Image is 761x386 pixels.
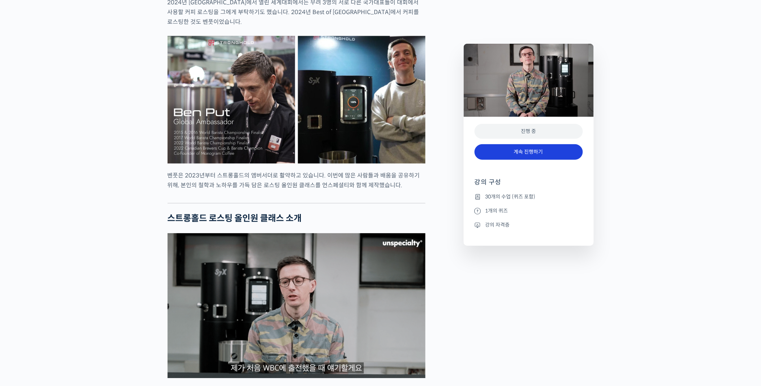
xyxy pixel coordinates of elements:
h2: 스트롱홀드 로스팅 올인원 클래스 소개 [168,213,425,224]
span: 설정 [112,240,120,246]
span: 홈 [23,240,27,246]
div: 진행 중 [475,124,583,139]
a: 계속 진행하기 [475,144,583,160]
span: 대화 [66,240,75,246]
a: 설정 [93,229,139,247]
li: 1개의 퀴즈 [475,206,583,215]
li: 강의 자격증 [475,220,583,229]
h4: 강의 구성 [475,178,583,192]
li: 30개의 수업 (퀴즈 포함) [475,192,583,201]
a: 대화 [48,229,93,247]
a: 홈 [2,229,48,247]
p: 벤풋은 2023년부터 스트롱홀드의 앰버서더로 활약하고 있습니다. 이번에 많은 사람들과 배움을 공유하기 위해, 본인의 철학과 노하우를 가득 담은 로스팅 올인원 클래스를 언스페셜... [168,171,425,190]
